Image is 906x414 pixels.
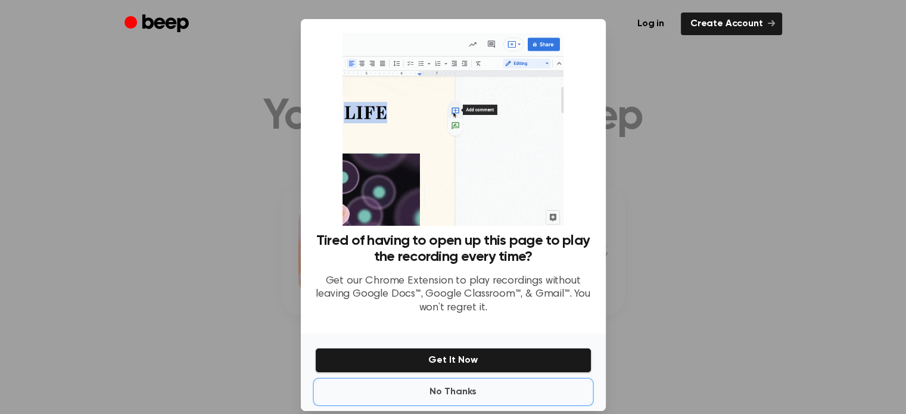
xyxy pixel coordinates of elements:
button: No Thanks [315,380,591,404]
a: Beep [124,13,192,36]
button: Get It Now [315,348,591,373]
p: Get our Chrome Extension to play recordings without leaving Google Docs™, Google Classroom™, & Gm... [315,275,591,315]
a: Log in [628,13,674,35]
h3: Tired of having to open up this page to play the recording every time? [315,233,591,265]
a: Create Account [681,13,782,35]
img: Beep extension in action [343,33,563,226]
